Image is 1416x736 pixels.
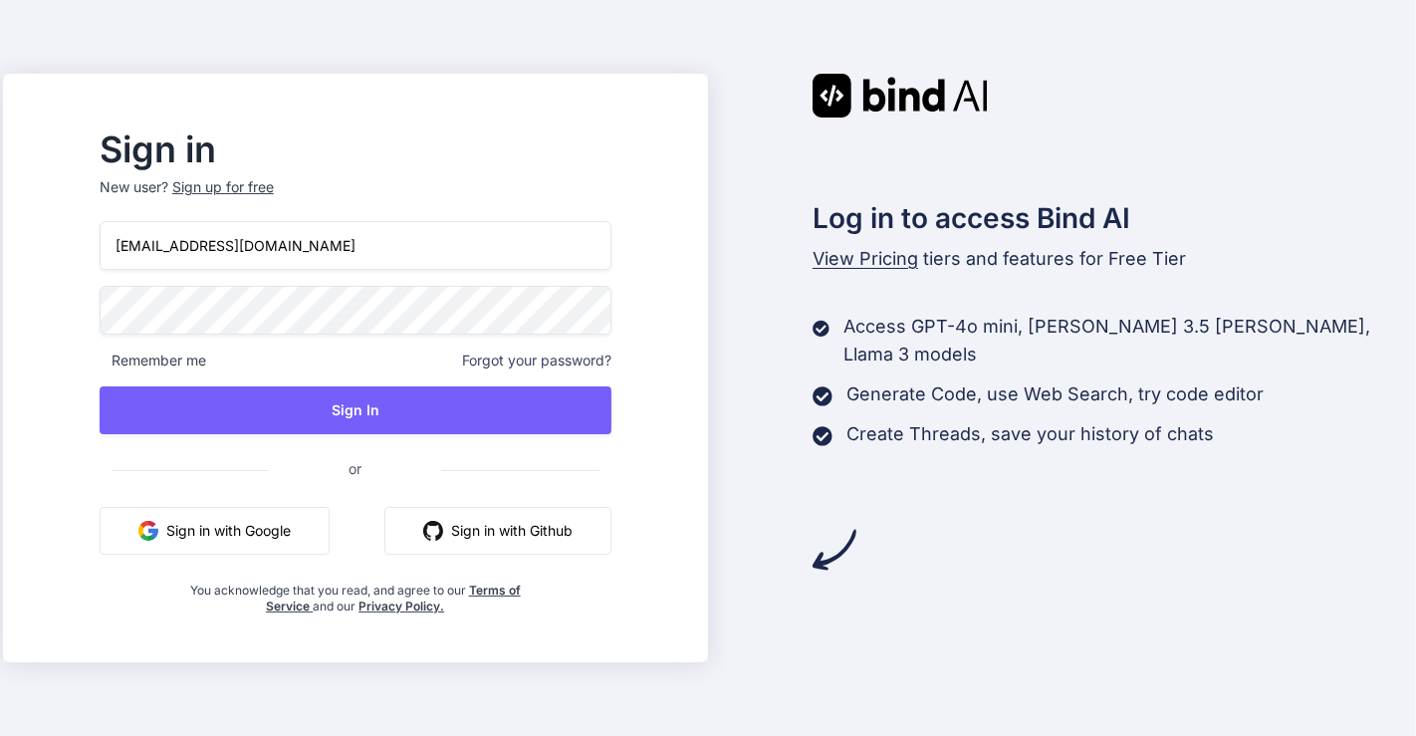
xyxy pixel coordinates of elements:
a: Privacy Policy. [358,599,444,613]
input: Login or Email [100,221,611,270]
span: or [269,444,441,493]
span: Remember me [100,351,206,370]
a: Terms of Service [266,583,521,613]
img: google [138,521,158,541]
h2: Log in to access Bind AI [813,197,1414,239]
button: Sign in with Github [384,507,611,555]
p: Create Threads, save your history of chats [846,420,1214,448]
span: Forgot your password? [462,351,611,370]
p: Generate Code, use Web Search, try code editor [846,380,1264,408]
img: arrow [813,528,856,572]
div: Sign up for free [172,177,274,197]
p: tiers and features for Free Tier [813,245,1414,273]
div: You acknowledge that you read, and agree to our and our [184,571,526,614]
img: Bind AI logo [813,74,988,118]
button: Sign in with Google [100,507,330,555]
p: New user? [100,177,611,221]
button: Sign In [100,386,611,434]
img: github [423,521,443,541]
h2: Sign in [100,133,611,165]
span: View Pricing [813,248,918,269]
p: Access GPT-4o mini, [PERSON_NAME] 3.5 [PERSON_NAME], Llama 3 models [843,313,1413,368]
